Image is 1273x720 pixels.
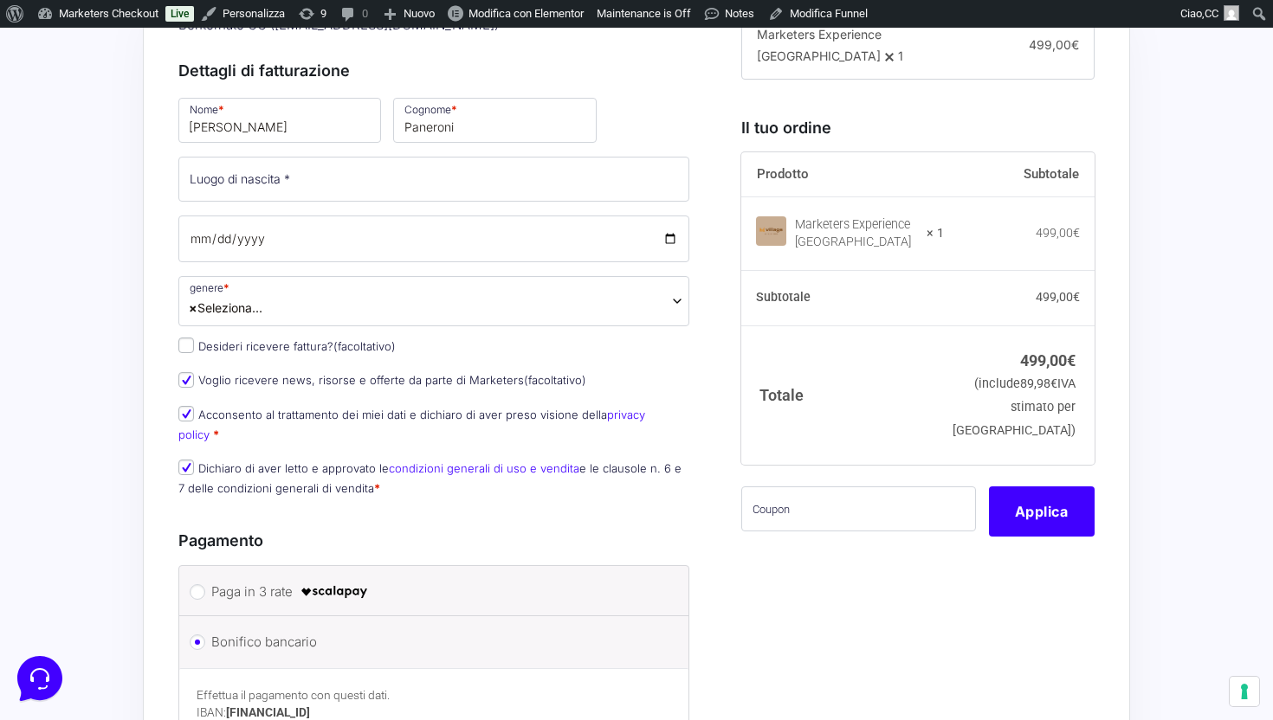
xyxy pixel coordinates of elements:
label: Bonifico bancario [211,629,650,655]
label: Desideri ricevere fattura? [178,339,396,353]
a: Live [165,6,194,22]
input: Acconsento al trattamento dei miei dati e dichiaro di aver preso visione dellaprivacy policy [178,406,194,421]
th: Subtotale [944,152,1095,197]
a: Apri Centro Assistenza [184,215,319,228]
button: Inizia una conversazione [28,145,319,180]
strong: [FINANCIAL_ID] [226,705,310,719]
button: Le tue preferenze relative al consenso per le tecnologie di tracciamento [1230,677,1259,706]
span: € [1073,290,1080,304]
th: Prodotto [741,152,945,197]
img: dark [55,97,90,132]
bdi: 499,00 [1036,226,1080,240]
span: (facoltativo) [333,339,396,353]
input: Voglio ricevere news, risorse e offerte da parte di Marketers(facoltativo) [178,372,194,388]
label: Dichiaro di aver letto e approvato le e le clausole n. 6 e 7 delle condizioni generali di vendita [178,461,682,495]
span: × [189,299,197,317]
button: Aiuto [226,556,333,595]
strong: × 1 [927,225,944,242]
img: scalapay-logo-black.png [300,582,369,602]
p: Aiuto [267,580,292,595]
h3: Il tuo ordine [741,116,1095,139]
small: (include IVA stimato per [GEOGRAPHIC_DATA]) [953,376,1076,438]
input: Luogo di nascita * [178,157,689,202]
h3: Pagamento [178,529,689,552]
span: 1 [898,48,903,63]
input: Desideri ricevere fattura?(facoltativo) [178,337,194,353]
span: 499,00 [1029,37,1079,52]
span: Marketers Experience [GEOGRAPHIC_DATA] [757,27,882,63]
div: Marketers Experience [GEOGRAPHIC_DATA] [795,216,916,251]
img: Marketers Experience Village Roulette [756,216,786,247]
input: Cognome * [393,98,596,143]
span: Trova una risposta [28,215,135,228]
span: Modifica con Elementor [468,7,584,20]
input: Coupon [741,486,976,531]
label: Voglio ricevere news, risorse e offerte da parte di Marketers [178,373,586,387]
span: Seleziona... [178,276,689,326]
button: Applica [989,486,1095,537]
img: dark [83,97,118,132]
bdi: 499,00 [1020,351,1076,370]
span: € [1073,226,1080,240]
span: € [1071,37,1079,52]
a: condizioni generali di uso e vendita [389,461,579,475]
span: CC [1205,7,1218,20]
button: Messaggi [120,556,227,595]
span: € [1067,351,1076,370]
label: Paga in 3 rate [211,579,650,605]
input: Dichiaro di aver letto e approvato lecondizioni generali di uso e venditae le clausole n. 6 e 7 d... [178,460,194,475]
button: Home [14,556,120,595]
span: (facoltativo) [524,373,586,387]
label: Acconsento al trattamento dei miei dati e dichiaro di aver preso visione della [178,408,645,441]
h3: Dettagli di fatturazione [178,59,689,82]
span: 89,98 [1020,376,1057,391]
th: Totale [741,325,945,465]
input: Cerca un articolo... [39,252,283,269]
h2: Ciao da Marketers 👋 [14,14,291,42]
span: Inizia una conversazione [113,156,255,170]
iframe: Customerly Messenger Launcher [14,652,66,704]
p: Messaggi [150,580,197,595]
img: dark [28,97,62,132]
input: Nome * [178,98,381,143]
span: Le tue conversazioni [28,69,147,83]
bdi: 499,00 [1036,290,1080,304]
span: Seleziona... [189,299,262,317]
span: € [1050,376,1057,391]
p: Home [52,580,81,595]
th: Subtotale [741,270,945,325]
